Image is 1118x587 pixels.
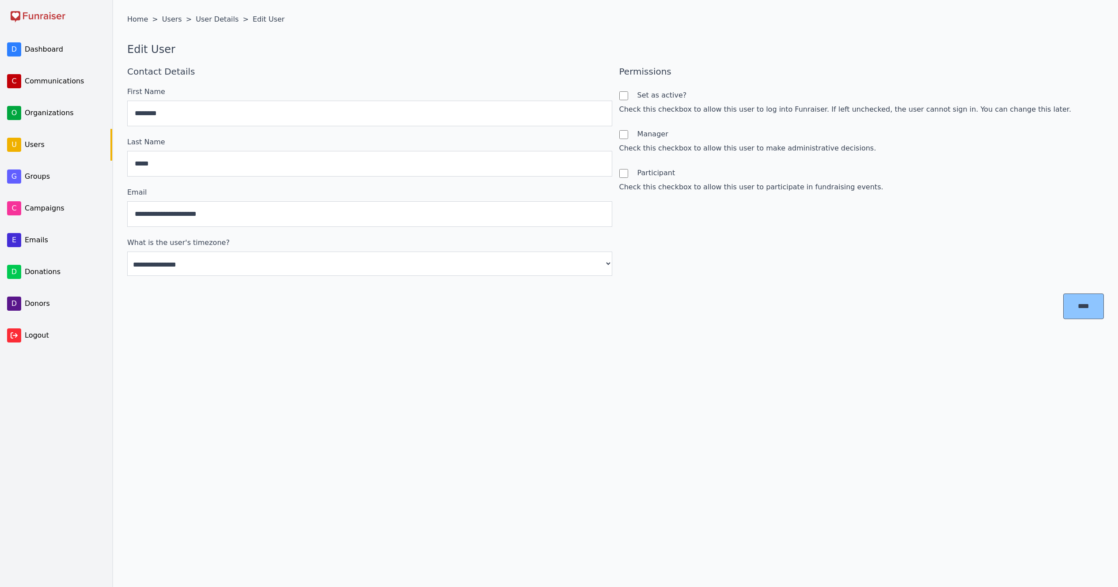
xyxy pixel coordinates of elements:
label: First Name [127,87,612,97]
img: Funraiser logo [11,11,65,23]
span: Dashboard [25,44,103,55]
span: C [7,74,21,88]
label: Set as active? [634,87,690,104]
span: Edit User [251,14,287,28]
a: Users [160,14,184,28]
span: > [186,15,192,23]
span: C [7,201,21,215]
span: U [7,138,21,152]
span: D [7,297,21,311]
span: Users [25,139,103,150]
span: E [7,233,21,247]
span: > [243,15,248,23]
span: Logout [25,330,105,341]
span: Campaigns [25,203,103,214]
a: User Details [194,14,240,28]
span: D [7,265,21,279]
label: What is the user's timezone? [127,237,612,248]
span: Donations [25,267,103,277]
p: Check this checkbox to allow this user to log into Funraiser. If left unchecked, the user cannot ... [619,104,1104,115]
span: D [7,42,21,56]
a: Home [127,14,150,28]
label: Last Name [127,137,612,147]
span: Groups [25,171,103,182]
h2: Permissions [619,65,1104,78]
label: Email [127,187,612,198]
h2: Contact Details [127,65,612,78]
p: Check this checkbox to allow this user to participate in fundraising events. [619,182,1104,192]
span: Organizations [25,108,103,118]
h1: Edit User [127,42,1104,56]
nav: Breadcrumb [127,14,1104,28]
p: Check this checkbox to allow this user to make administrative decisions. [619,143,1104,154]
span: G [7,169,21,184]
span: Donors [25,298,103,309]
span: O [7,106,21,120]
span: > [152,15,158,23]
label: Manager [634,125,672,143]
span: Communications [25,76,103,87]
span: Emails [25,235,103,245]
label: Participant [634,164,679,182]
